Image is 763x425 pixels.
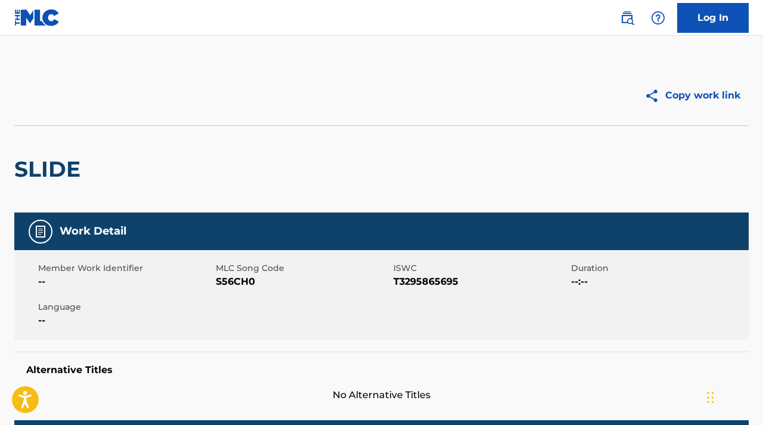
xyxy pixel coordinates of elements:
[14,156,86,183] h2: SLIDE
[651,11,665,25] img: help
[636,81,749,110] button: Copy work link
[644,88,665,103] img: Copy work link
[615,6,639,30] a: Public Search
[60,224,126,238] h5: Work Detail
[393,262,568,275] span: ISWC
[38,301,213,313] span: Language
[216,275,390,289] span: S56CH0
[730,263,763,359] iframe: Resource Center
[571,275,746,289] span: --:--
[216,262,390,275] span: MLC Song Code
[707,380,714,415] div: Drag
[677,3,749,33] a: Log In
[38,313,213,328] span: --
[620,11,634,25] img: search
[571,262,746,275] span: Duration
[14,388,749,402] span: No Alternative Titles
[646,6,670,30] div: Help
[33,224,48,239] img: Work Detail
[703,368,763,425] iframe: Chat Widget
[38,262,213,275] span: Member Work Identifier
[14,9,60,26] img: MLC Logo
[26,364,737,376] h5: Alternative Titles
[38,275,213,289] span: --
[393,275,568,289] span: T3295865695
